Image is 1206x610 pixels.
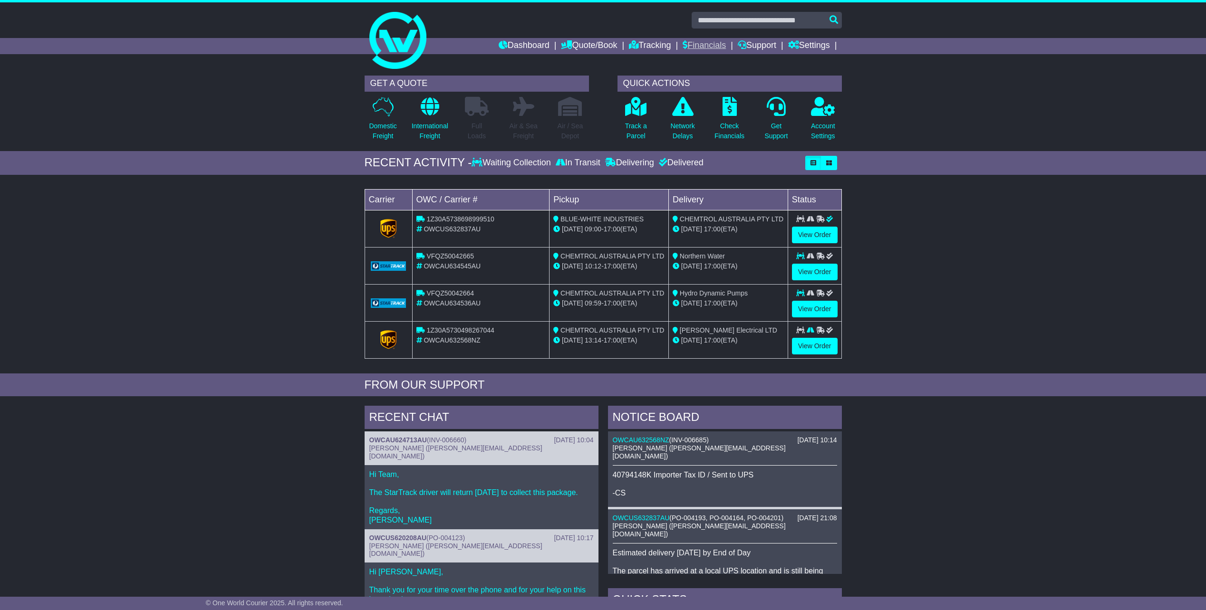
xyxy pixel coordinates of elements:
p: 40794148K Importer Tax ID / Sent to UPS -CS [613,470,837,498]
span: 17:00 [704,262,721,270]
a: InternationalFreight [411,96,449,146]
div: ( ) [369,436,594,444]
span: [DATE] [562,225,583,233]
p: Get Support [764,121,788,141]
span: CHEMTROL AUSTRALIA PTY LTD [560,289,664,297]
span: OWCAU634536AU [424,299,481,307]
div: [DATE] 10:14 [797,436,837,444]
div: In Transit [553,158,603,168]
span: 17:00 [604,262,620,270]
p: Network Delays [670,121,695,141]
a: Tracking [629,38,671,54]
a: View Order [792,338,838,354]
div: Waiting Collection [472,158,553,168]
div: Delivered [656,158,704,168]
span: OWCAU634545AU [424,262,481,270]
span: PO-004193, PO-004164, PO-004201 [672,514,781,522]
div: - (ETA) [553,224,665,234]
span: INV-006660 [429,436,464,444]
div: - (ETA) [553,298,665,308]
div: - (ETA) [553,261,665,271]
span: Hydro Dynamic Pumps [680,289,748,297]
img: GetCarrierServiceLogo [371,298,406,308]
p: Full Loads [465,121,489,141]
span: 13:14 [585,336,601,344]
div: Delivering [603,158,656,168]
span: OWCAU632568NZ [424,336,480,344]
td: Carrier [365,189,412,210]
span: VFQZ50042665 [426,252,474,260]
span: [PERSON_NAME] ([PERSON_NAME][EMAIL_ADDRESS][DOMAIN_NAME]) [613,444,786,460]
p: Domestic Freight [369,121,396,141]
a: NetworkDelays [670,96,695,146]
img: GetCarrierServiceLogo [380,219,396,238]
span: 10:12 [585,262,601,270]
span: 17:00 [704,336,721,344]
span: CHEMTROL AUSTRALIA PTY LTD [560,252,664,260]
a: View Order [792,301,838,317]
a: DomesticFreight [368,96,397,146]
div: ( ) [369,534,594,542]
span: 09:59 [585,299,601,307]
a: View Order [792,227,838,243]
a: AccountSettings [810,96,836,146]
img: GetCarrierServiceLogo [371,261,406,271]
span: [DATE] [681,336,702,344]
div: QUICK ACTIONS [617,76,842,92]
span: [DATE] [562,299,583,307]
a: OWCAU624713AU [369,436,427,444]
span: CHEMTROL AUSTRALIA PTY LTD [560,326,664,334]
a: Financials [683,38,726,54]
span: © One World Courier 2025. All rights reserved. [206,599,343,607]
span: [DATE] [681,262,702,270]
div: (ETA) [673,224,784,234]
p: Air / Sea Depot [558,121,583,141]
p: Air & Sea Freight [510,121,538,141]
span: [DATE] [562,262,583,270]
div: GET A QUOTE [365,76,589,92]
img: GetCarrierServiceLogo [380,330,396,349]
div: (ETA) [673,261,784,271]
span: VFQZ50042664 [426,289,474,297]
div: [DATE] 21:08 [797,514,837,522]
a: Support [738,38,776,54]
td: OWC / Carrier # [412,189,550,210]
span: PO-004123 [429,534,463,542]
div: (ETA) [673,298,784,308]
span: 1Z30A5738698999510 [426,215,494,223]
span: Northern Water [680,252,725,260]
p: Estimated delivery [DATE] by End of Day The parcel has arrived at a local UPS location and is sti... [613,548,837,603]
div: (ETA) [673,335,784,345]
div: [DATE] 10:04 [554,436,593,444]
div: RECENT ACTIVITY - [365,156,472,170]
span: [DATE] [681,299,702,307]
span: 1Z30A5730498267044 [426,326,494,334]
a: OWCUS620208AU [369,534,427,542]
p: International Freight [412,121,448,141]
span: CHEMTROL AUSTRALIA PTY LTD [680,215,783,223]
td: Status [788,189,841,210]
a: OWCUS632837AU [613,514,670,522]
span: [DATE] [562,336,583,344]
a: View Order [792,264,838,280]
span: BLUE-WHITE INDUSTRIES [560,215,644,223]
td: Pickup [550,189,669,210]
a: CheckFinancials [714,96,745,146]
a: Settings [788,38,830,54]
a: GetSupport [764,96,788,146]
span: [PERSON_NAME] ([PERSON_NAME][EMAIL_ADDRESS][DOMAIN_NAME]) [369,542,542,558]
div: ( ) [613,436,837,444]
a: Dashboard [499,38,550,54]
span: [PERSON_NAME] Electrical LTD [680,326,777,334]
span: INV-006685 [671,436,706,444]
p: Account Settings [811,121,835,141]
a: OWCAU632568NZ [613,436,669,444]
span: 17:00 [704,299,721,307]
td: Delivery [668,189,788,210]
span: 09:00 [585,225,601,233]
span: 17:00 [704,225,721,233]
div: - (ETA) [553,335,665,345]
span: 17:00 [604,299,620,307]
div: FROM OUR SUPPORT [365,378,842,392]
span: [PERSON_NAME] ([PERSON_NAME][EMAIL_ADDRESS][DOMAIN_NAME]) [369,444,542,460]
